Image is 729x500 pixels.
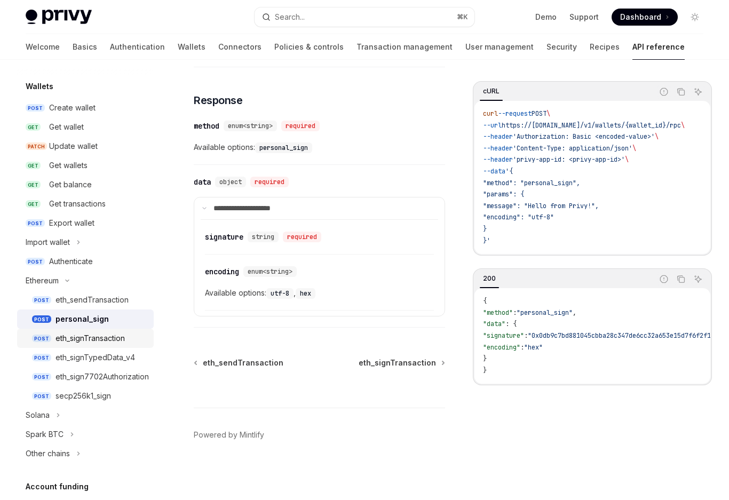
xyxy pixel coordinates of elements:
span: 'Content-Type: application/json' [513,144,632,153]
span: "signature" [483,331,524,340]
img: light logo [26,10,92,25]
div: required [281,121,320,131]
span: POST [32,392,51,400]
a: POSTAuthenticate [17,252,154,271]
a: PATCHUpdate wallet [17,137,154,156]
a: GETGet balance [17,175,154,194]
span: eth_sendTransaction [203,358,283,368]
span: : [513,308,517,317]
span: Response [194,93,242,108]
span: "params": { [483,190,524,199]
span: eth_signTransaction [359,358,436,368]
span: "method": "personal_sign", [483,179,580,187]
a: Recipes [590,34,620,60]
div: secp256k1_sign [56,390,111,402]
span: ⌘ K [457,13,468,21]
div: Search... [275,11,305,23]
a: POSTeth_sign7702Authorization [17,367,154,386]
a: Demo [535,12,557,22]
button: Toggle Solana section [17,406,154,425]
div: Import wallet [26,236,70,249]
a: eth_sendTransaction [195,358,283,368]
span: GET [26,200,41,208]
div: Spark BTC [26,428,64,441]
div: eth_sendTransaction [56,293,129,306]
code: personal_sign [255,142,312,153]
div: cURL [480,85,503,98]
a: Connectors [218,34,262,60]
div: Authenticate [49,255,93,268]
span: --header [483,155,513,164]
span: \ [625,155,629,164]
div: encoding [205,266,239,277]
span: Available options: , [205,287,434,299]
span: POST [32,354,51,362]
span: --request [498,109,532,118]
span: --url [483,121,502,130]
a: Dashboard [612,9,678,26]
div: Get transactions [49,197,106,210]
a: POSTpersonal_sign [17,309,154,329]
span: PATCH [26,142,47,150]
div: Update wallet [49,140,98,153]
a: API reference [632,34,685,60]
button: Copy the contents from the code block [674,272,688,286]
div: Solana [26,409,50,422]
div: Export wallet [49,217,94,229]
a: POSTeth_sendTransaction [17,290,154,309]
span: 'Authorization: Basic <encoded-value>' [513,132,655,141]
span: "personal_sign" [517,308,573,317]
a: GETGet wallet [17,117,154,137]
span: object [219,178,242,186]
span: POST [32,335,51,343]
a: POSTsecp256k1_sign [17,386,154,406]
button: Toggle Import wallet section [17,233,154,252]
a: Security [546,34,577,60]
span: { [483,297,487,305]
div: Create wallet [49,101,96,114]
button: Copy the contents from the code block [674,85,688,99]
button: Ask AI [691,85,705,99]
a: Welcome [26,34,60,60]
div: 200 [480,272,499,285]
div: Ethereum [26,274,59,287]
span: POST [532,109,546,118]
button: Ask AI [691,272,705,286]
a: POSTeth_signTypedData_v4 [17,348,154,367]
div: Get balance [49,178,92,191]
a: Basics [73,34,97,60]
div: required [250,177,289,187]
a: Support [569,12,599,22]
a: Wallets [178,34,205,60]
a: Authentication [110,34,165,60]
span: POST [26,258,45,266]
div: signature [205,232,243,242]
a: Policies & controls [274,34,344,60]
span: Available options: [194,141,445,154]
span: POST [26,219,45,227]
span: 'privy-app-id: <privy-app-id>' [513,155,625,164]
a: POSTCreate wallet [17,98,154,117]
span: , [573,308,576,317]
span: curl [483,109,498,118]
span: "hex" [524,343,543,352]
span: } [483,225,487,233]
a: Transaction management [356,34,453,60]
span: } [483,366,487,375]
span: \ [681,121,685,130]
span: enum<string> [228,122,273,130]
a: POSTeth_signTransaction [17,329,154,348]
a: User management [465,34,534,60]
a: GETGet wallets [17,156,154,175]
button: Toggle Ethereum section [17,271,154,290]
button: Report incorrect code [657,272,671,286]
button: Report incorrect code [657,85,671,99]
a: POSTExport wallet [17,213,154,233]
div: method [194,121,219,131]
span: POST [32,315,51,323]
span: POST [32,373,51,381]
div: eth_signTransaction [56,332,125,345]
code: hex [296,288,315,299]
span: '{ [505,167,513,176]
div: eth_sign7702Authorization [56,370,149,383]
